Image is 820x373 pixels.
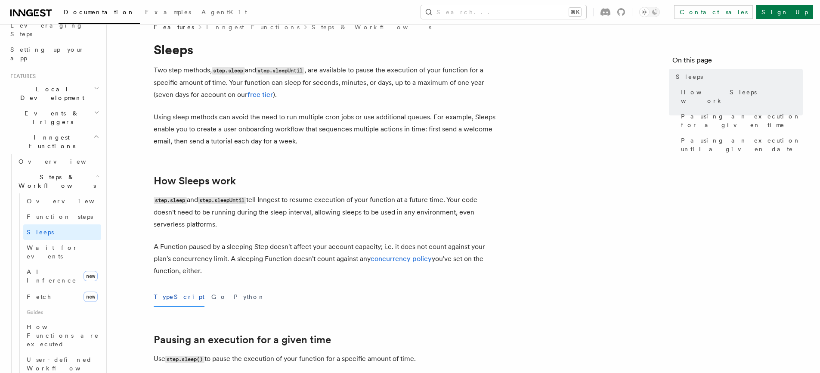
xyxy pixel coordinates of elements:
[59,3,140,24] a: Documentation
[154,197,187,204] code: step.sleep
[23,240,101,264] a: Wait for events
[27,293,52,300] span: Fetch
[84,271,98,281] span: new
[198,197,246,204] code: step.sleepUntil
[196,3,252,23] a: AgentKit
[23,264,101,288] a: AI Inferencenew
[256,67,304,75] code: step.sleepUntil
[678,84,803,109] a: How Sleeps work
[23,305,101,319] span: Guides
[154,353,498,365] p: Use to pause the execution of your function for a specific amount of time.
[639,7,660,17] button: Toggle dark mode
[211,287,227,307] button: Go
[27,198,115,205] span: Overview
[7,130,101,154] button: Inngest Functions
[23,288,101,305] a: Fetchnew
[756,5,813,19] a: Sign Up
[15,154,101,169] a: Overview
[154,175,236,187] a: How Sleeps work
[23,209,101,224] a: Function steps
[154,23,194,31] span: Features
[672,69,803,84] a: Sleeps
[7,73,36,80] span: Features
[676,72,703,81] span: Sleeps
[154,241,498,277] p: A Function paused by a sleeping Step doesn't affect your account capacity; i.e. it does not count...
[7,18,101,42] a: Leveraging Steps
[15,169,101,193] button: Steps & Workflows
[27,229,54,236] span: Sleeps
[64,9,135,16] span: Documentation
[27,244,78,260] span: Wait for events
[154,42,498,57] h1: Sleeps
[23,224,101,240] a: Sleeps
[7,85,94,102] span: Local Development
[421,5,586,19] button: Search...⌘K
[206,23,300,31] a: Inngest Functions
[84,292,98,302] span: new
[19,158,107,165] span: Overview
[10,46,84,62] span: Setting up your app
[7,109,94,126] span: Events & Triggers
[681,88,803,105] span: How Sleeps work
[27,213,93,220] span: Function steps
[248,90,273,99] a: free tier
[145,9,191,16] span: Examples
[27,356,104,372] span: User-defined Workflows
[7,81,101,106] button: Local Development
[27,323,99,348] span: How Functions are executed
[154,64,498,101] p: Two step methods, and , are available to pause the execution of your function for a specific amou...
[154,287,204,307] button: TypeScript
[140,3,196,23] a: Examples
[674,5,753,19] a: Contact sales
[681,136,803,153] span: Pausing an execution until a given date
[7,106,101,130] button: Events & Triggers
[678,133,803,157] a: Pausing an execution until a given date
[371,255,432,263] a: concurrency policy
[154,334,331,346] a: Pausing an execution for a given time
[681,112,803,129] span: Pausing an execution for a given time
[312,23,431,31] a: Steps & Workflows
[165,356,204,363] code: step.sleep()
[569,8,581,16] kbd: ⌘K
[23,193,101,209] a: Overview
[234,287,265,307] button: Python
[154,111,498,147] p: Using sleep methods can avoid the need to run multiple cron jobs or use additional queues. For ex...
[15,173,96,190] span: Steps & Workflows
[7,42,101,66] a: Setting up your app
[7,133,93,150] span: Inngest Functions
[672,55,803,69] h4: On this page
[27,268,77,284] span: AI Inference
[154,194,498,230] p: and tell Inngest to resume execution of your function at a future time. Your code doesn't need to...
[212,67,245,75] code: step.sleep
[23,319,101,352] a: How Functions are executed
[678,109,803,133] a: Pausing an execution for a given time
[201,9,247,16] span: AgentKit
